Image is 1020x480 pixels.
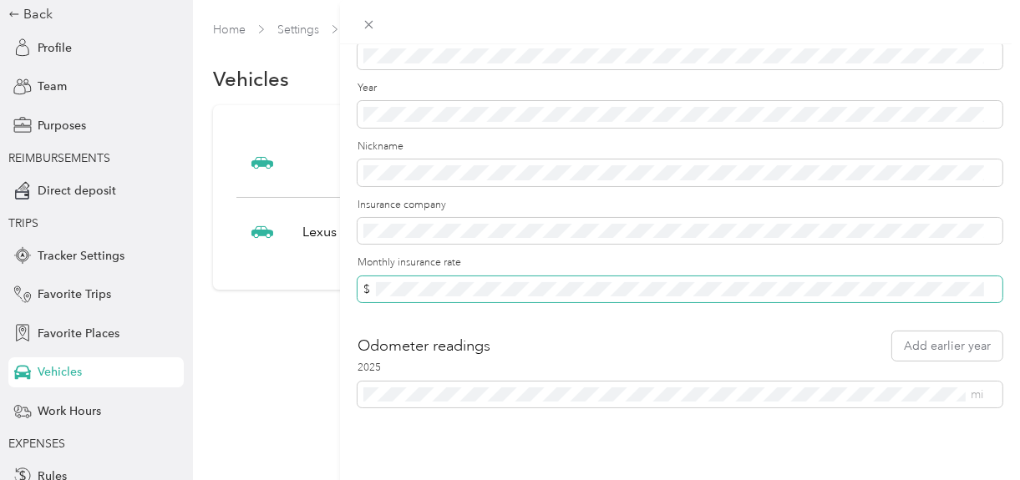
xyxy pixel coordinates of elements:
[363,282,370,296] span: $
[892,331,1002,361] button: Add earlier year
[358,335,490,357] h2: Odometer readings
[926,387,1020,480] iframe: Everlance-gr Chat Button Frame
[358,255,1002,270] label: Monthly insurance rate
[358,81,1002,96] label: Year
[358,139,1002,154] label: Nickname
[358,361,1002,376] label: 2025
[358,198,1002,213] label: Insurance company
